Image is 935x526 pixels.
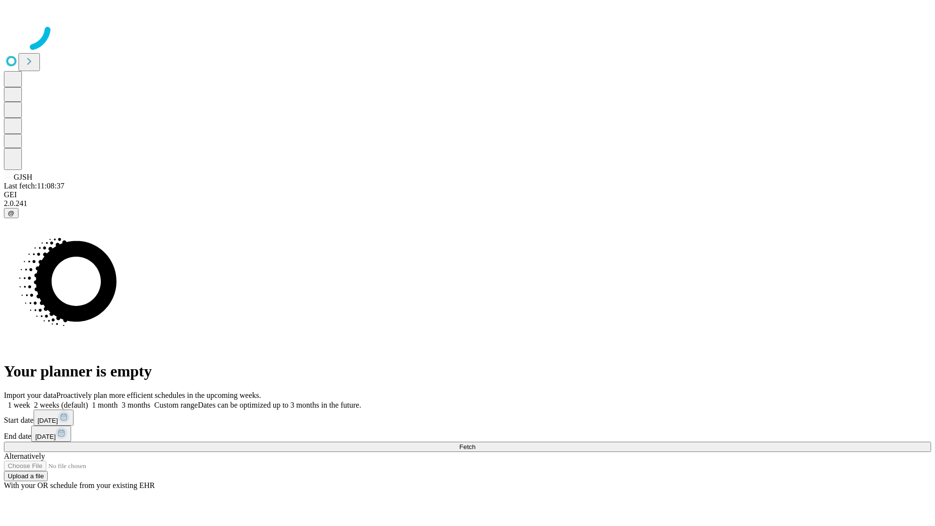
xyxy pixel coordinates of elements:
[4,426,931,442] div: End date
[34,410,74,426] button: [DATE]
[4,442,931,452] button: Fetch
[4,410,931,426] div: Start date
[37,417,58,424] span: [DATE]
[8,209,15,217] span: @
[198,401,361,409] span: Dates can be optimized up to 3 months in the future.
[4,362,931,380] h1: Your planner is empty
[4,471,48,481] button: Upload a file
[154,401,198,409] span: Custom range
[122,401,150,409] span: 3 months
[4,208,19,218] button: @
[8,401,30,409] span: 1 week
[4,452,45,460] span: Alternatively
[4,481,155,489] span: With your OR schedule from your existing EHR
[4,182,64,190] span: Last fetch: 11:08:37
[4,391,56,399] span: Import your data
[92,401,118,409] span: 1 month
[35,433,56,440] span: [DATE]
[56,391,261,399] span: Proactively plan more efficient schedules in the upcoming weeks.
[4,199,931,208] div: 2.0.241
[34,401,88,409] span: 2 weeks (default)
[4,190,931,199] div: GEI
[14,173,32,181] span: GJSH
[459,443,475,451] span: Fetch
[31,426,71,442] button: [DATE]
